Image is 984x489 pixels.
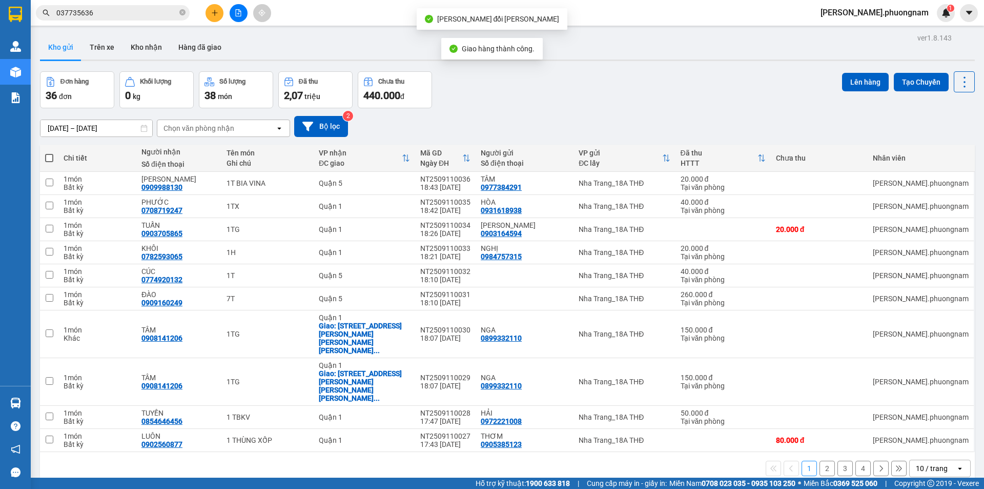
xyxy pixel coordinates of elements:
span: kg [133,92,140,101]
div: Bất kỳ [64,206,131,214]
div: Khác [64,334,131,342]
span: 440.000 [363,89,400,102]
span: copyright [927,480,934,487]
div: 1TG [227,378,309,386]
div: 0905385123 [481,440,522,448]
div: Tại văn phòng [681,276,766,284]
div: HẢI [481,409,568,417]
div: NT2509110034 [420,221,470,229]
div: 0931618938 [481,206,522,214]
button: Lên hàng [842,73,889,91]
div: THƠM [481,432,568,440]
div: Tại văn phòng [681,206,766,214]
div: Bất kỳ [64,183,131,191]
div: 50.000 đ [681,409,766,417]
div: LÊ NỀ KHATOCO [481,221,568,229]
div: Quận 1 [319,413,410,421]
span: | [885,478,887,489]
div: Quận 1 [319,436,410,444]
button: Kho nhận [122,35,170,60]
button: Trên xe [81,35,122,60]
div: 1 THÙNG XỐP [227,436,309,444]
span: aim [258,9,265,16]
div: Giao: SỐ 1 ,TRỊNH QUANG NGHỊ ,PHƯỜNG 7 ,QUẬN 8 GTN 100 [319,322,410,355]
div: 0903164594 [481,229,522,238]
div: 1 món [64,175,131,183]
div: ĐÀO [141,290,216,299]
div: Người gửi [481,149,568,157]
div: NT2509110027 [420,432,470,440]
div: 1 món [64,326,131,334]
div: 0782593065 [141,252,182,261]
div: Chọn văn phòng nhận [163,123,234,133]
div: NT2509110029 [420,374,470,382]
div: Nha Trang_18A THĐ [579,330,670,338]
span: 36 [46,89,57,102]
div: 1TG [227,330,309,338]
div: VP gửi [579,149,662,157]
div: Đơn hàng [60,78,89,85]
div: Nha Trang_18A THĐ [579,202,670,210]
div: Quận 1 [319,225,410,233]
div: Số điện thoại [141,160,216,168]
th: Toggle SortBy [675,145,771,172]
img: logo-vxr [9,7,22,22]
div: 0899332110 [481,334,522,342]
svg: open [275,124,283,132]
span: check-circle [425,15,433,23]
button: 3 [837,461,853,476]
button: 1 [802,461,817,476]
div: Nha Trang_18A THĐ [579,436,670,444]
button: Kho gửi [40,35,81,60]
span: Miền Nam [669,478,795,489]
button: Đơn hàng36đơn [40,71,114,108]
div: CHÚ THẢO [141,175,216,183]
button: Tạo Chuyến [894,73,949,91]
sup: 2 [343,111,353,121]
span: notification [11,444,20,454]
span: 1 [949,5,952,12]
div: 18:42 [DATE] [420,206,470,214]
div: 18:10 [DATE] [420,276,470,284]
span: [PERSON_NAME] đổi [PERSON_NAME] [437,15,560,23]
div: 18:26 [DATE] [420,229,470,238]
button: caret-down [960,4,978,22]
button: Khối lượng0kg [119,71,194,108]
div: Tại văn phòng [681,417,766,425]
div: Số lượng [219,78,245,85]
div: 1T BIA VINA [227,179,309,187]
button: Bộ lọc [294,116,348,137]
div: 17:43 [DATE] [420,440,470,448]
div: Bất kỳ [64,440,131,448]
div: Quận 5 [319,295,410,303]
div: NGA [481,374,568,382]
div: Quận 5 [319,179,410,187]
div: 1T [227,271,309,280]
div: NT2509110028 [420,409,470,417]
span: check-circle [449,45,458,53]
div: 18:43 [DATE] [420,183,470,191]
div: 1H [227,248,309,257]
div: 7T [227,295,309,303]
div: 0908141206 [141,334,182,342]
div: 0977384291 [481,183,522,191]
div: Nha Trang_18A THĐ [579,295,670,303]
button: file-add [230,4,248,22]
div: 1 TBKV [227,413,309,421]
div: ver 1.8.143 [917,32,952,44]
div: 1 món [64,244,131,252]
th: Toggle SortBy [314,145,415,172]
strong: 0369 525 060 [833,479,877,487]
div: 260.000 đ [681,290,766,299]
div: Mã GD [420,149,462,157]
div: 20.000 đ [776,225,863,233]
div: TÂM [141,374,216,382]
span: message [11,467,20,477]
div: 18:21 [DATE] [420,252,470,261]
span: triệu [304,92,320,101]
div: Nha Trang_18A THĐ [579,225,670,233]
div: TUẤN [141,221,216,229]
span: đơn [59,92,72,101]
div: TÂM [141,326,216,334]
div: Chi tiết [64,154,131,162]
